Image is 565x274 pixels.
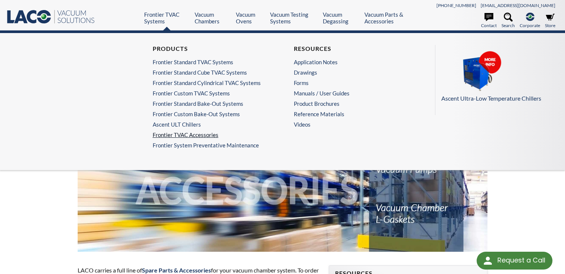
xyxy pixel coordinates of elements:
a: Vacuum Parts & Accessories [364,11,419,25]
span: Corporate [520,22,540,29]
a: Frontier Custom Bake-Out Systems [153,111,267,117]
a: Frontier Standard TVAC Systems [153,59,267,65]
a: Product Brochures [294,100,409,107]
a: Frontier Standard Cylindrical TVAC Systems [153,79,267,86]
img: round button [482,255,494,267]
a: Frontier Standard Bake-Out Systems [153,100,267,107]
a: [PHONE_NUMBER] [436,3,476,8]
a: Store [545,13,555,29]
div: Request a Call [497,252,545,269]
a: Vacuum Chambers [195,11,230,25]
a: Contact [481,13,497,29]
div: Request a Call [477,252,552,270]
a: Frontier Custom TVAC Systems [153,90,267,97]
a: Ascent ULT Chillers [153,121,267,128]
a: Frontier TVAC Accessories [153,131,267,138]
a: Forms [294,79,409,86]
a: Reference Materials [294,111,409,117]
strong: Spare Parts & Accessories [142,267,211,274]
a: Frontier Standard Cube TVAC Systems [153,69,267,76]
p: Ascent Ultra-Low Temperature Chillers [441,94,553,103]
a: Videos [294,121,412,128]
a: Vacuum Testing Systems [270,11,317,25]
img: Ascent_Chillers_Pods__LVS_.png [441,51,516,92]
a: [EMAIL_ADDRESS][DOMAIN_NAME] [481,3,555,8]
a: Frontier TVAC Systems [144,11,189,25]
a: Vacuum Ovens [236,11,264,25]
a: Drawings [294,69,409,76]
a: Application Notes [294,59,409,65]
a: Ascent Ultra-Low Temperature Chillers [441,51,553,103]
h4: Resources [294,45,409,53]
a: Manuals / User Guides [294,90,409,97]
h4: Products [153,45,267,53]
a: Search [501,13,515,29]
a: Vacuum Degassing [323,11,359,25]
a: Frontier System Preventative Maintenance [153,142,271,149]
